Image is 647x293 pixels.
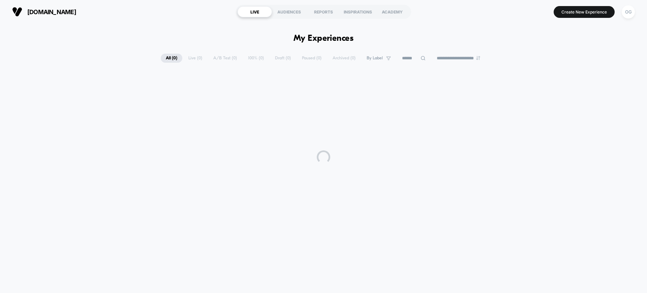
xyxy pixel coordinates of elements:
[306,6,341,17] div: REPORTS
[554,6,615,18] button: Create New Experience
[161,54,182,63] span: All ( 0 )
[367,56,383,61] span: By Label
[238,6,272,17] div: LIVE
[476,56,480,60] img: end
[294,34,354,43] h1: My Experiences
[12,7,22,17] img: Visually logo
[341,6,375,17] div: INSPIRATIONS
[622,5,635,19] div: OG
[620,5,637,19] button: OG
[27,8,76,16] span: [DOMAIN_NAME]
[10,6,78,17] button: [DOMAIN_NAME]
[375,6,409,17] div: ACADEMY
[272,6,306,17] div: AUDIENCES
